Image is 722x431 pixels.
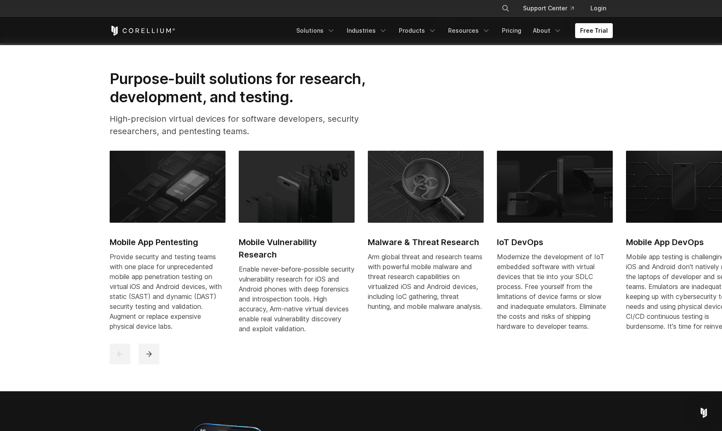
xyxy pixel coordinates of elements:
[443,23,495,38] a: Resources
[110,151,225,223] img: Mobile App Pentesting
[497,252,613,331] div: Modernize the development of IoT embedded software with virtual devices that tie into your SDLC p...
[394,23,441,38] a: Products
[110,151,225,341] a: Mobile App Pentesting Mobile App Pentesting Provide security and testing teams with one place for...
[110,113,392,137] p: High-precision virtual devices for software developers, security researchers, and pentesting teams.
[291,23,340,38] a: Solutions
[239,236,355,261] h2: Mobile Vulnerability Research
[110,252,225,331] div: Provide security and testing teams with one place for unprecedented mobile app penetration testin...
[497,236,613,248] h2: IoT DevOps
[492,1,613,16] div: Navigation Menu
[584,1,613,16] a: Login
[291,23,613,38] div: Navigation Menu
[575,23,613,38] a: Free Trial
[110,70,392,106] h2: Purpose-built solutions for research, development, and testing.
[110,236,225,248] h2: Mobile App Pentesting
[516,1,580,16] a: Support Center
[110,26,175,36] a: Corellium Home
[694,403,714,423] div: Open Intercom Messenger
[239,151,355,344] a: Mobile Vulnerability Research Mobile Vulnerability Research Enable never-before-possible security...
[368,236,484,248] h2: Malware & Threat Research
[498,1,513,16] button: Search
[239,151,355,223] img: Mobile Vulnerability Research
[368,151,484,223] img: Malware & Threat Research
[239,264,355,334] div: Enable never-before-possible security vulnerability research for iOS and Android phones with deep...
[110,344,130,364] button: previous
[497,23,526,38] a: Pricing
[368,151,484,321] a: Malware & Threat Research Malware & Threat Research Arm global threat and research teams with pow...
[139,344,159,364] button: next
[342,23,392,38] a: Industries
[528,23,567,38] a: About
[368,252,484,311] div: Arm global threat and research teams with powerful mobile malware and threat research capabilitie...
[497,151,613,223] img: IoT DevOps
[497,151,613,341] a: IoT DevOps IoT DevOps Modernize the development of IoT embedded software with virtual devices tha...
